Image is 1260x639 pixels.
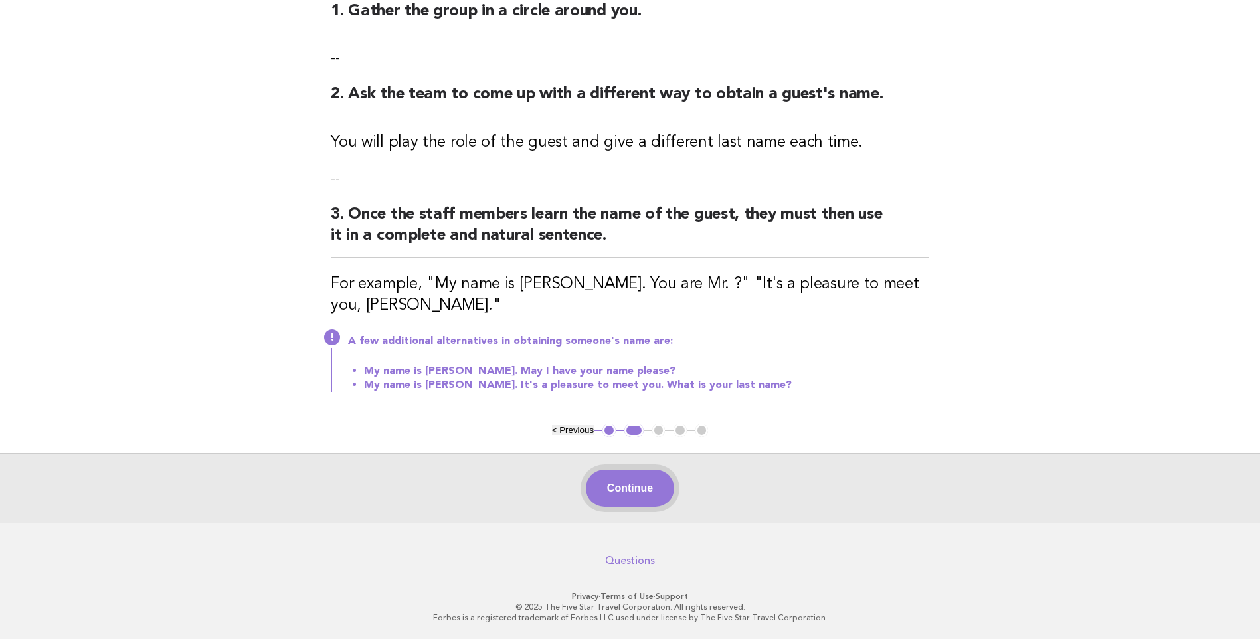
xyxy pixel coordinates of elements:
[331,1,929,33] h2: 1. Gather the group in a circle around you.
[331,204,929,258] h2: 3. Once the staff members learn the name of the guest, they must then use it in a complete and na...
[656,592,688,601] a: Support
[331,169,929,188] p: --
[331,49,929,68] p: --
[331,274,929,316] h3: For example, "My name is [PERSON_NAME]. You are Mr. ?" "It's a pleasure to meet you, [PERSON_NAME]."
[331,84,929,116] h2: 2. Ask the team to come up with a different way to obtain a guest's name.
[364,364,929,378] li: My name is [PERSON_NAME]. May I have your name please?
[624,424,644,437] button: 2
[586,470,674,507] button: Continue
[600,592,654,601] a: Terms of Use
[364,378,929,392] li: My name is [PERSON_NAME]. It's a pleasure to meet you. What is your last name?
[552,425,594,435] button: < Previous
[572,592,598,601] a: Privacy
[348,335,929,348] p: A few additional alternatives in obtaining someone's name are:
[224,612,1037,623] p: Forbes is a registered trademark of Forbes LLC used under license by The Five Star Travel Corpora...
[224,591,1037,602] p: · ·
[602,424,616,437] button: 1
[331,132,929,153] h3: You will play the role of the guest and give a different last name each time.
[605,554,655,567] a: Questions
[224,602,1037,612] p: © 2025 The Five Star Travel Corporation. All rights reserved.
